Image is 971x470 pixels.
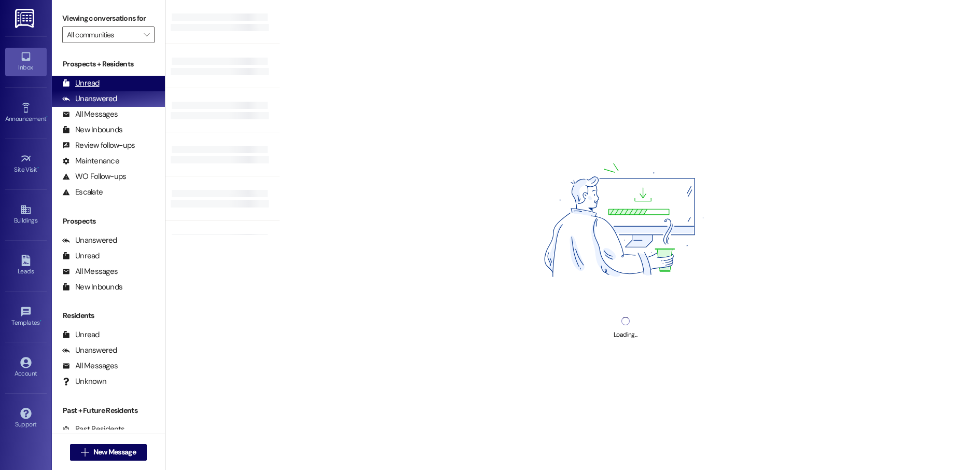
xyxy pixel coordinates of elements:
[93,447,136,458] span: New Message
[62,109,118,120] div: All Messages
[62,93,117,104] div: Unanswered
[70,444,147,461] button: New Message
[81,448,89,457] i: 
[62,78,100,89] div: Unread
[62,187,103,198] div: Escalate
[15,9,36,28] img: ResiDesk Logo
[67,26,138,43] input: All communities
[37,164,39,172] span: •
[62,266,118,277] div: All Messages
[62,140,135,151] div: Review follow-ups
[62,376,106,387] div: Unknown
[62,361,118,371] div: All Messages
[144,31,149,39] i: 
[52,59,165,70] div: Prospects + Residents
[5,354,47,382] a: Account
[40,317,41,325] span: •
[62,171,126,182] div: WO Follow-ups
[62,125,122,135] div: New Inbounds
[5,405,47,433] a: Support
[46,114,48,121] span: •
[52,216,165,227] div: Prospects
[62,251,100,261] div: Unread
[5,150,47,178] a: Site Visit •
[5,48,47,76] a: Inbox
[62,156,119,167] div: Maintenance
[62,345,117,356] div: Unanswered
[62,10,155,26] label: Viewing conversations for
[614,329,637,340] div: Loading...
[62,282,122,293] div: New Inbounds
[5,303,47,331] a: Templates •
[62,235,117,246] div: Unanswered
[52,310,165,321] div: Residents
[5,201,47,229] a: Buildings
[5,252,47,280] a: Leads
[62,424,125,435] div: Past Residents
[62,329,100,340] div: Unread
[52,405,165,416] div: Past + Future Residents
